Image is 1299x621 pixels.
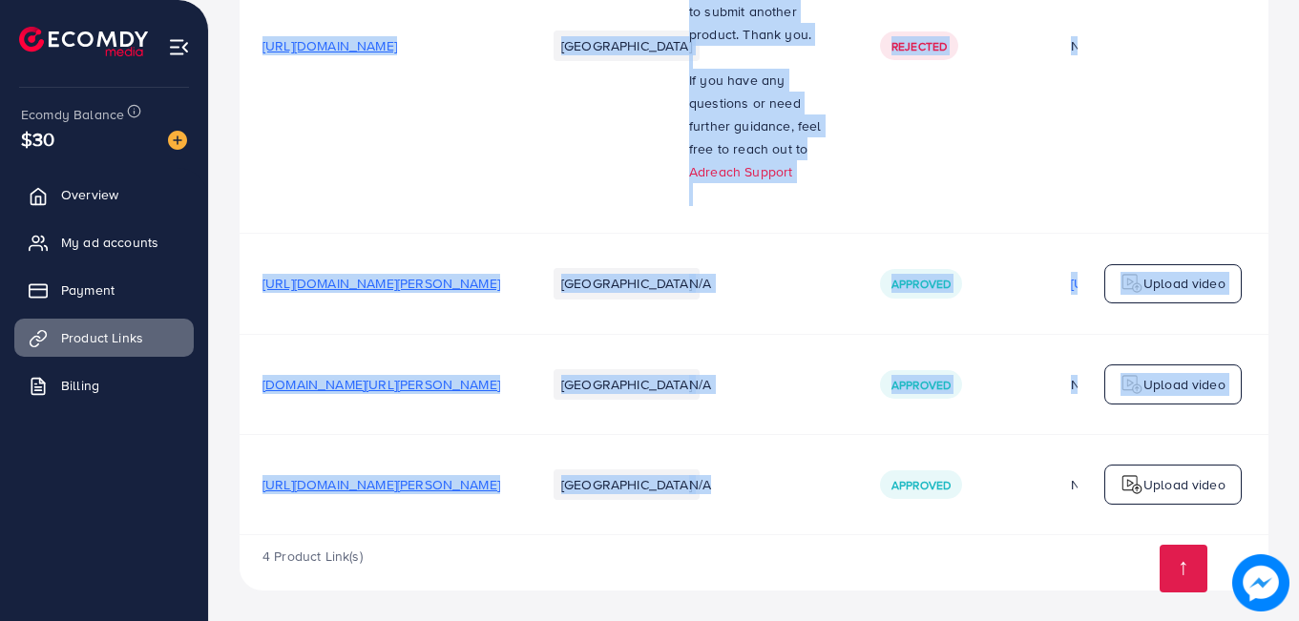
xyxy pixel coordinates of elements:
[262,36,397,55] span: [URL][DOMAIN_NAME]
[554,31,700,61] li: [GEOGRAPHIC_DATA]
[689,71,822,158] span: If you have any questions or need further guidance, feel free to reach out to
[1071,375,1205,394] div: N/A
[14,271,194,309] a: Payment
[554,268,700,299] li: [GEOGRAPHIC_DATA]
[14,176,194,214] a: Overview
[14,319,194,357] a: Product Links
[14,223,194,261] a: My ad accounts
[1121,373,1143,396] img: logo
[891,477,951,493] span: Approved
[554,469,700,500] li: [GEOGRAPHIC_DATA]
[61,185,118,204] span: Overview
[168,131,187,150] img: image
[689,375,711,394] span: N/A
[689,475,711,494] span: N/A
[262,475,500,494] span: [URL][DOMAIN_NAME][PERSON_NAME]
[262,547,363,566] span: 4 Product Link(s)
[1121,272,1143,295] img: logo
[689,274,711,293] span: N/A
[554,369,700,400] li: [GEOGRAPHIC_DATA]
[1143,373,1226,396] p: Upload video
[61,233,158,252] span: My ad accounts
[262,274,500,293] span: [URL][DOMAIN_NAME][PERSON_NAME]
[1143,272,1226,295] p: Upload video
[1071,36,1205,55] div: N/A
[14,366,194,404] a: Billing
[19,27,148,56] img: logo
[1121,473,1143,496] img: logo
[891,377,951,393] span: Approved
[891,276,951,292] span: Approved
[689,162,792,181] a: Adreach Support
[21,105,124,124] span: Ecomdy Balance
[891,38,947,54] span: Rejected
[262,375,500,394] span: [DOMAIN_NAME][URL][PERSON_NAME]
[61,376,99,395] span: Billing
[168,36,190,58] img: menu
[21,125,54,153] span: $30
[61,280,115,300] span: Payment
[1071,272,1205,295] p: [URL][DOMAIN_NAME]
[1071,475,1205,494] div: N/A
[61,328,143,347] span: Product Links
[1232,554,1289,611] img: image
[1143,473,1226,496] p: Upload video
